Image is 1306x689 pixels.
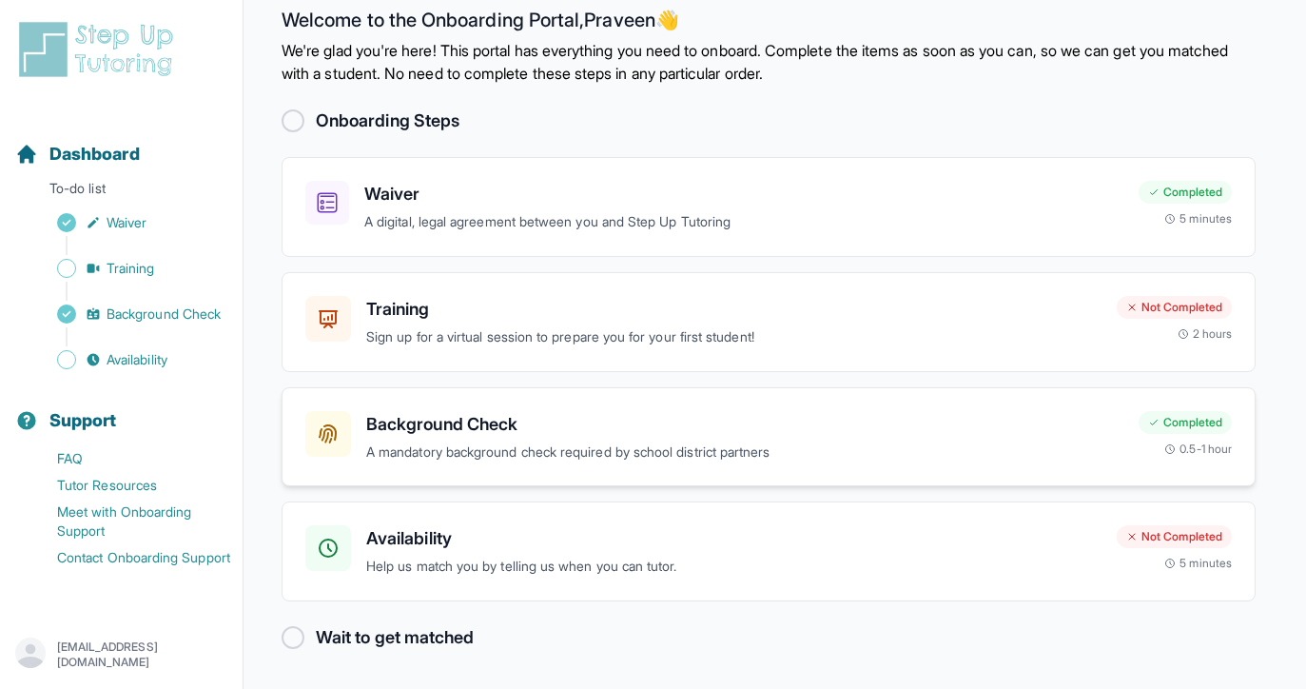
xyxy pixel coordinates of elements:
div: 2 hours [1178,326,1233,342]
div: 5 minutes [1164,211,1232,226]
button: Dashboard [8,110,235,175]
span: Training [107,259,155,278]
img: logo [15,19,185,80]
a: AvailabilityHelp us match you by telling us when you can tutor.Not Completed5 minutes [282,502,1256,601]
p: To-do list [8,179,235,206]
a: Training [15,255,243,282]
div: Not Completed [1117,296,1232,319]
p: Help us match you by telling us when you can tutor. [366,556,1101,578]
div: 5 minutes [1164,556,1232,571]
button: Support [8,377,235,442]
p: [EMAIL_ADDRESS][DOMAIN_NAME] [57,640,227,670]
div: Completed [1139,411,1232,434]
a: Dashboard [15,141,140,167]
h3: Waiver [364,181,1123,207]
span: Waiver [107,213,146,232]
div: 0.5-1 hour [1164,442,1232,457]
button: [EMAIL_ADDRESS][DOMAIN_NAME] [15,638,227,672]
p: Sign up for a virtual session to prepare you for your first student! [366,326,1101,348]
p: We're glad you're here! This portal has everything you need to onboard. Complete the items as soo... [282,39,1256,85]
a: Meet with Onboarding Support [15,499,243,544]
a: Contact Onboarding Support [15,544,243,571]
h3: Availability [366,525,1101,552]
a: Waiver [15,209,243,236]
a: Availability [15,346,243,373]
p: A mandatory background check required by school district partners [366,442,1123,463]
p: A digital, legal agreement between you and Step Up Tutoring [364,211,1123,233]
a: TrainingSign up for a virtual session to prepare you for your first student!Not Completed2 hours [282,272,1256,372]
a: FAQ [15,445,243,472]
span: Dashboard [49,141,140,167]
div: Completed [1139,181,1232,204]
h2: Welcome to the Onboarding Portal, Praveen 👋 [282,9,1256,39]
span: Background Check [107,305,221,324]
span: Support [49,407,117,434]
h2: Wait to get matched [316,624,474,651]
a: Tutor Resources [15,472,243,499]
a: Background Check [15,301,243,327]
div: Not Completed [1117,525,1232,548]
h2: Onboarding Steps [316,108,459,134]
a: Background CheckA mandatory background check required by school district partnersCompleted0.5-1 hour [282,387,1256,487]
h3: Background Check [366,411,1123,438]
a: WaiverA digital, legal agreement between you and Step Up TutoringCompleted5 minutes [282,157,1256,257]
h3: Training [366,296,1101,323]
span: Availability [107,350,167,369]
